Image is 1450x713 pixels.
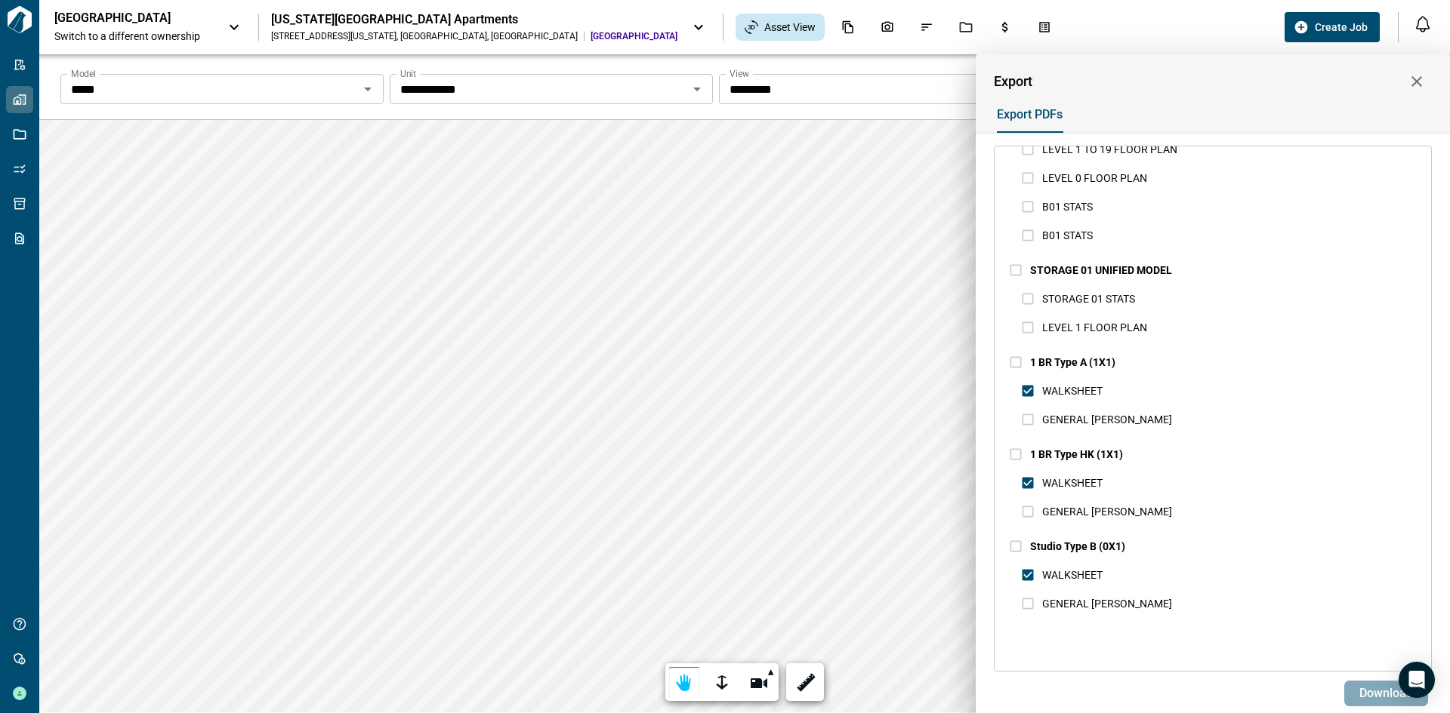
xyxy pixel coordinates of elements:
span: Download [1359,686,1413,701]
span: GENERAL [PERSON_NAME] [1042,598,1172,610]
button: Download [1344,681,1428,706]
span: STORAGE 01 STATS [1042,293,1135,305]
span: WALKSHEET [1042,385,1103,397]
div: Open Intercom Messenger [1399,662,1435,698]
span: GENERAL [PERSON_NAME] [1042,413,1172,426]
span: WALKSHEET [1042,477,1103,489]
span: 1 BR Type A (1X1) [1030,356,1115,368]
span: GENERAL [PERSON_NAME] [1042,506,1172,518]
span: Export [994,74,1032,89]
span: STORAGE 01 UNIFIED MODEL [1030,264,1172,276]
span: LEVEL 1 TO 19 FLOOR PLAN [1042,143,1177,155]
span: Studio Type B (0X1) [1030,540,1125,552]
span: LEVEL 1 FLOOR PLAN [1042,321,1147,333]
span: 1 BR Type HK (1X1) [1030,448,1123,460]
span: B01 STATS [1042,229,1093,241]
div: base tabs [982,97,1432,133]
span: Export PDFs [997,107,1063,122]
span: LEVEL 0 FLOOR PLAN [1042,172,1147,184]
span: WALKSHEET [1042,569,1103,581]
span: B01 STATS [1042,201,1093,213]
